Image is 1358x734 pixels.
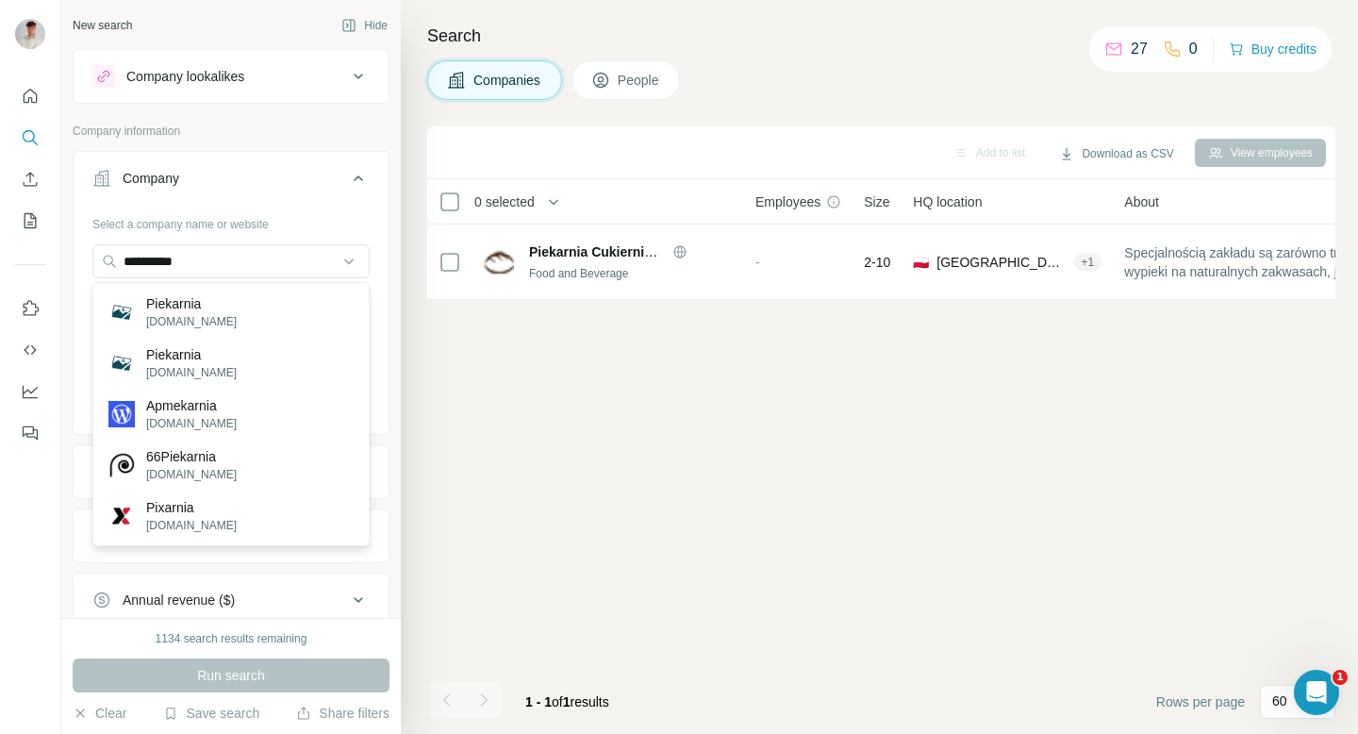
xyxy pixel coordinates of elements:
span: About [1124,192,1159,211]
span: 🇵🇱 [913,253,929,272]
button: Dashboard [15,375,45,409]
button: Quick start [15,79,45,113]
p: 60 [1272,692,1287,710]
div: New search [73,17,132,34]
button: Search [15,121,45,155]
h4: Search [427,23,1335,49]
p: 27 [1131,38,1148,60]
p: [DOMAIN_NAME] [146,364,237,381]
span: 1 [1333,670,1348,685]
span: 1 - 1 [525,694,552,709]
p: [DOMAIN_NAME] [146,415,237,432]
button: Hide [328,11,401,40]
div: Food and Beverage [529,265,733,282]
span: [GEOGRAPHIC_DATA], [GEOGRAPHIC_DATA] [936,253,1066,272]
iframe: Intercom live chat [1294,670,1339,715]
img: Pixarnia [108,503,135,529]
p: Apmekarnia [146,396,237,415]
button: Download as CSV [1046,140,1186,168]
div: Annual revenue ($) [123,591,235,609]
button: Share filters [296,704,389,723]
button: Save search [163,704,259,723]
div: 1134 search results remaining [156,630,307,647]
button: Use Surfe on LinkedIn [15,292,45,325]
p: [DOMAIN_NAME] [146,517,237,534]
button: Buy credits [1229,36,1317,62]
img: Apmekarnia [108,401,135,427]
span: HQ location [913,192,982,211]
button: Clear [73,704,126,723]
span: of [552,694,563,709]
span: results [525,694,609,709]
img: Piekarnia [108,299,135,325]
p: Piekarnia [146,345,237,364]
span: Companies [473,71,542,90]
button: Annual revenue ($) [74,577,389,623]
img: Avatar [15,19,45,49]
button: Feedback [15,416,45,450]
span: Size [864,192,889,211]
span: 2-10 [864,253,890,272]
button: Company [74,156,389,209]
span: Piekarnia Cukiernia [PERSON_NAME] [529,244,766,259]
p: Piekarnia [146,294,237,313]
span: Employees [755,192,820,211]
span: - [755,255,760,270]
div: Select a company name or website [92,209,370,233]
img: Piekarnia [108,350,135,376]
button: Enrich CSV [15,162,45,196]
span: Rows per page [1156,692,1245,711]
img: Logo of Piekarnia Cukiernia Łubowski [484,247,514,277]
div: Company lookalikes [126,67,244,86]
div: + 1 [1074,254,1102,271]
span: People [618,71,661,90]
div: Company [123,169,179,188]
p: Pixarnia [146,498,237,517]
p: 0 [1189,38,1198,60]
button: HQ location [74,513,389,559]
button: Use Surfe API [15,333,45,367]
p: [DOMAIN_NAME] [146,313,237,330]
button: Company lookalikes [74,54,389,99]
p: Company information [73,123,389,140]
p: [DOMAIN_NAME] [146,466,237,483]
button: Industry [74,449,389,494]
span: 0 selected [474,192,535,211]
p: 66Piekarnia [146,447,237,466]
img: 66Piekarnia [108,452,135,478]
button: My lists [15,204,45,238]
span: 1 [563,694,571,709]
